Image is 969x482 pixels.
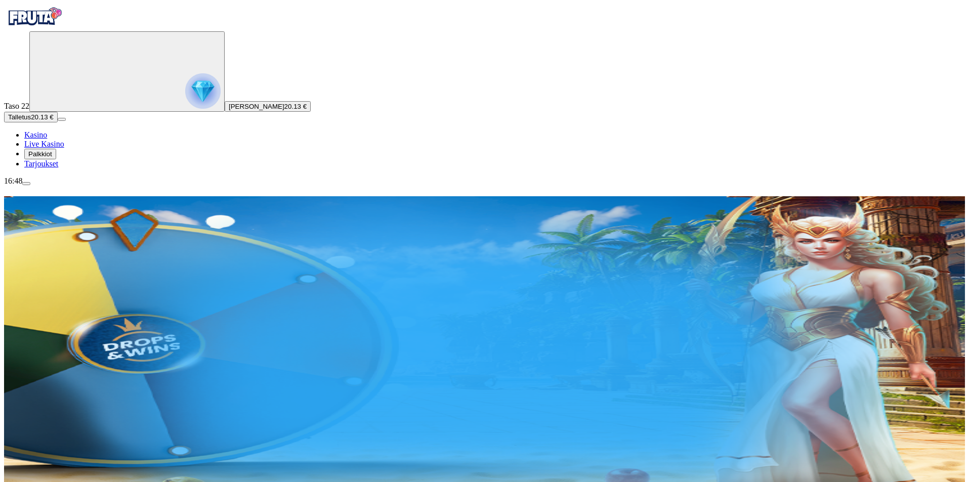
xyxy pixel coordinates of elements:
span: 20.13 € [31,113,53,121]
button: reward progress [29,31,225,112]
a: gift-inverted iconTarjoukset [24,159,58,168]
span: Taso 22 [4,102,29,110]
button: [PERSON_NAME]20.13 € [225,101,311,112]
span: 16:48 [4,177,22,185]
span: [PERSON_NAME] [229,103,284,110]
a: diamond iconKasino [24,130,47,139]
a: Fruta [4,22,65,31]
button: menu [22,182,30,185]
span: Palkkiot [28,150,52,158]
span: 20.13 € [284,103,307,110]
a: poker-chip iconLive Kasino [24,140,64,148]
nav: Primary [4,4,965,168]
img: reward progress [185,73,221,109]
span: Talletus [8,113,31,121]
span: Tarjoukset [24,159,58,168]
span: Live Kasino [24,140,64,148]
button: menu [58,118,66,121]
button: Talletusplus icon20.13 € [4,112,58,122]
span: Kasino [24,130,47,139]
img: Fruta [4,4,65,29]
button: reward iconPalkkiot [24,149,56,159]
